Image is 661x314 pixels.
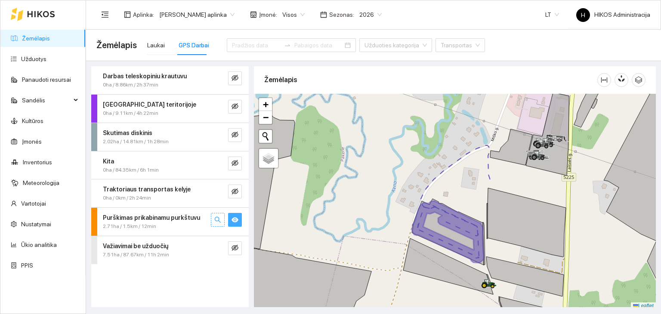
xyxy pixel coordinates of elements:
[232,40,281,50] input: Pradžios data
[211,213,225,227] button: search
[228,241,242,255] button: eye-invisible
[294,40,343,50] input: Pabaigos data
[103,166,159,174] span: 0ha / 84.35km / 6h 1min
[263,112,269,123] span: −
[597,73,611,87] button: column-width
[232,131,238,139] span: eye-invisible
[103,158,114,165] strong: Kita
[159,8,235,21] span: Jerzy Gvozdovicz aplinka
[21,241,57,248] a: Ūkio analitika
[359,8,382,21] span: 2026
[264,68,597,92] div: Žemėlapis
[91,179,249,207] div: Traktoriaus transportas kelyje0ha / 0km / 2h 24mineye-invisible
[232,160,238,168] span: eye-invisible
[232,216,238,225] span: eye
[103,194,151,202] span: 0ha / 0km / 2h 24min
[228,71,242,85] button: eye-invisible
[22,76,71,83] a: Panaudoti resursai
[103,129,152,136] strong: Skutimas diskinis
[96,38,137,52] span: Žemėlapis
[147,40,165,50] div: Laukai
[228,100,242,114] button: eye-invisible
[103,101,196,108] strong: [GEOGRAPHIC_DATA] teritorijoje
[329,10,354,19] span: Sezonas :
[228,213,242,227] button: eye
[259,111,272,124] a: Zoom out
[232,188,238,196] span: eye-invisible
[22,138,42,145] a: Įmonės
[228,185,242,198] button: eye-invisible
[284,42,291,49] span: swap-right
[633,303,654,309] a: Leaflet
[101,11,109,18] span: menu-fold
[103,109,158,117] span: 0ha / 9.11km / 4h 22min
[103,243,168,249] strong: Važiavimai be užduočių
[21,221,51,228] a: Nustatymai
[545,8,559,21] span: LT
[103,251,169,259] span: 7.51ha / 87.67km / 11h 2min
[103,186,191,193] strong: Traktoriaus transportas kelyje
[91,123,249,151] div: Skutimas diskinis2.02ha / 14.81km / 1h 28mineye-invisible
[103,222,156,231] span: 2.71ha / 1.5km / 12min
[576,11,650,18] span: HIKOS Administracija
[282,8,305,21] span: Visos
[228,128,242,142] button: eye-invisible
[232,103,238,111] span: eye-invisible
[103,138,169,146] span: 2.02ha / 14.81km / 1h 28min
[263,99,269,110] span: +
[21,200,46,207] a: Vartotojai
[259,98,272,111] a: Zoom in
[91,236,249,264] div: Važiavimai be užduočių7.51ha / 87.67km / 11h 2mineye-invisible
[581,8,585,22] span: H
[133,10,154,19] span: Aplinka :
[124,11,131,18] span: layout
[21,55,46,62] a: Užduotys
[228,157,242,170] button: eye-invisible
[91,95,249,123] div: [GEOGRAPHIC_DATA] teritorijoje0ha / 9.11km / 4h 22mineye-invisible
[96,6,114,23] button: menu-fold
[259,149,278,168] a: Layers
[259,130,272,143] button: Initiate a new search
[232,244,238,252] span: eye-invisible
[22,35,50,42] a: Žemėlapis
[21,262,33,269] a: PPIS
[259,10,277,19] span: Įmonė :
[103,73,187,80] strong: Darbas teleskopiniu krautuvu
[103,81,158,89] span: 0ha / 8.86km / 2h 37min
[103,214,200,221] strong: Purškimas prikabinamu purkštuvu
[250,11,257,18] span: shop
[23,159,52,166] a: Inventorius
[22,92,71,109] span: Sandėlis
[284,42,291,49] span: to
[23,179,59,186] a: Meteorologija
[91,66,249,94] div: Darbas teleskopiniu krautuvu0ha / 8.86km / 2h 37mineye-invisible
[320,11,327,18] span: calendar
[91,151,249,179] div: Kita0ha / 84.35km / 6h 1mineye-invisible
[179,40,209,50] div: GPS Darbai
[22,117,43,124] a: Kultūros
[232,74,238,83] span: eye-invisible
[598,77,611,83] span: column-width
[91,208,249,236] div: Purškimas prikabinamu purkštuvu2.71ha / 1.5km / 12minsearcheye
[214,216,221,225] span: search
